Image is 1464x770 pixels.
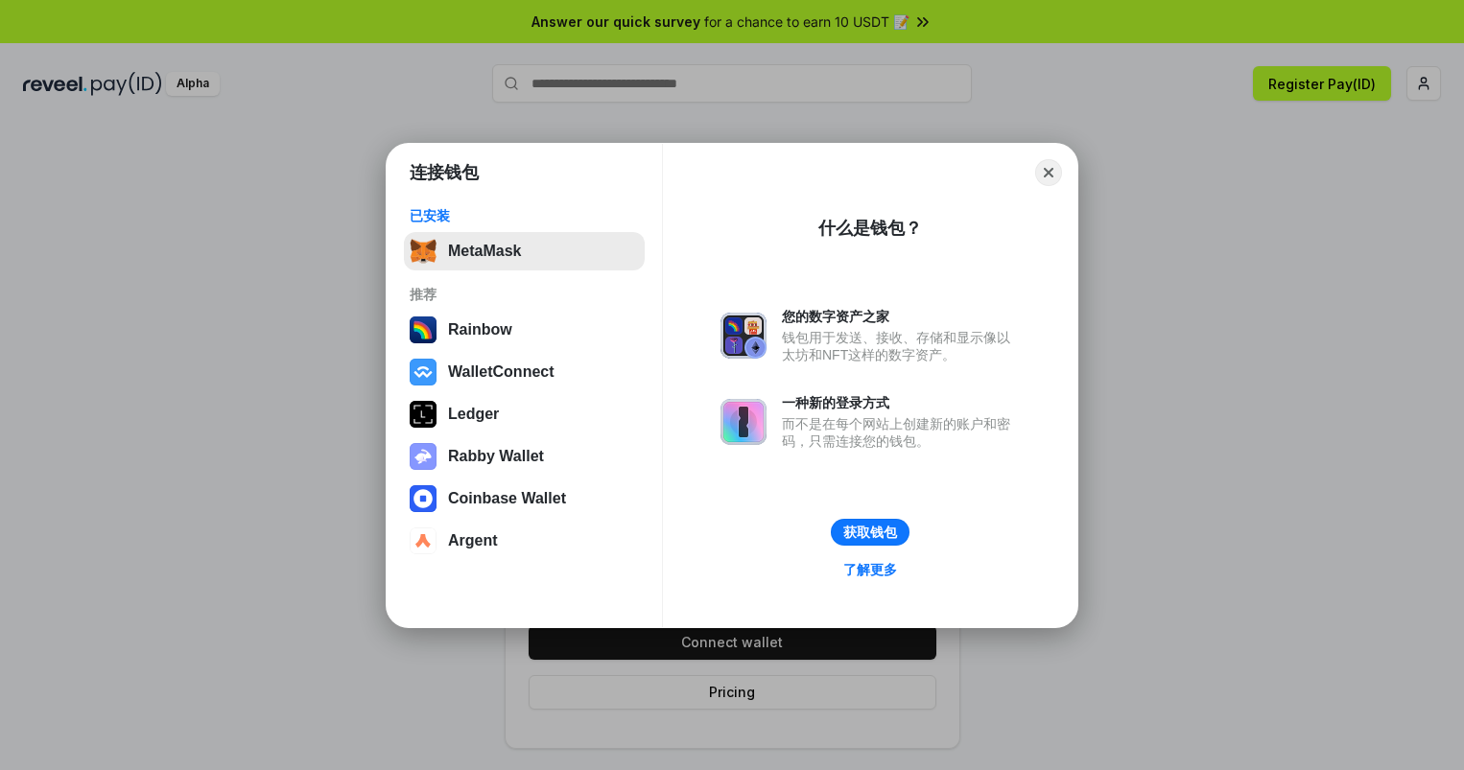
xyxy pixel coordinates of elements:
img: svg+xml,%3Csvg%20xmlns%3D%22http%3A%2F%2Fwww.w3.org%2F2000%2Fsvg%22%20fill%3D%22none%22%20viewBox... [720,313,767,359]
div: 了解更多 [843,561,897,578]
div: WalletConnect [448,363,555,381]
img: svg+xml,%3Csvg%20fill%3D%22none%22%20height%3D%2233%22%20viewBox%3D%220%200%2035%2033%22%20width%... [410,238,437,265]
img: svg+xml,%3Csvg%20xmlns%3D%22http%3A%2F%2Fwww.w3.org%2F2000%2Fsvg%22%20fill%3D%22none%22%20viewBox... [410,443,437,470]
a: 了解更多 [832,557,909,582]
div: MetaMask [448,243,521,260]
button: MetaMask [404,232,645,270]
div: Rainbow [448,321,512,338]
button: Rabby Wallet [404,437,645,476]
img: svg+xml,%3Csvg%20width%3D%2228%22%20height%3D%2228%22%20viewBox%3D%220%200%2028%2028%22%20fill%3D... [410,485,437,512]
img: svg+xml,%3Csvg%20width%3D%2228%22%20height%3D%2228%22%20viewBox%3D%220%200%2028%2028%22%20fill%3D... [410,527,437,554]
img: svg+xml,%3Csvg%20width%3D%22120%22%20height%3D%22120%22%20viewBox%3D%220%200%20120%20120%22%20fil... [410,316,437,343]
button: WalletConnect [404,353,645,391]
button: Ledger [404,395,645,433]
div: 已安装 [410,207,639,224]
button: 获取钱包 [831,519,909,546]
div: Ledger [448,406,499,423]
button: Rainbow [404,311,645,349]
div: 钱包用于发送、接收、存储和显示像以太坊和NFT这样的数字资产。 [782,329,1020,363]
button: Argent [404,522,645,560]
button: Close [1035,159,1062,186]
div: 一种新的登录方式 [782,394,1020,411]
div: 什么是钱包？ [818,217,922,240]
div: 而不是在每个网站上创建新的账户和密码，只需连接您的钱包。 [782,415,1020,450]
div: Rabby Wallet [448,448,544,465]
div: 获取钱包 [843,524,897,541]
img: svg+xml,%3Csvg%20xmlns%3D%22http%3A%2F%2Fwww.w3.org%2F2000%2Fsvg%22%20width%3D%2228%22%20height%3... [410,401,437,428]
div: Argent [448,532,498,549]
h1: 连接钱包 [410,161,479,184]
button: Coinbase Wallet [404,479,645,518]
div: 您的数字资产之家 [782,308,1020,325]
img: svg+xml,%3Csvg%20width%3D%2228%22%20height%3D%2228%22%20viewBox%3D%220%200%2028%2028%22%20fill%3D... [410,359,437,385]
img: svg+xml,%3Csvg%20xmlns%3D%22http%3A%2F%2Fwww.w3.org%2F2000%2Fsvg%22%20fill%3D%22none%22%20viewBox... [720,399,767,445]
div: 推荐 [410,286,639,303]
div: Coinbase Wallet [448,490,566,507]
